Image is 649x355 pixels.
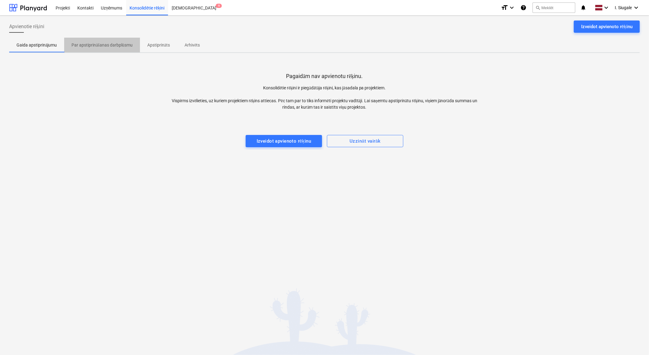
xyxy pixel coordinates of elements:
[327,135,403,147] button: Uzzināt vairāk
[167,85,482,110] p: Konsolidētie rēķini ir piegādātāja rēķini, kas jāsadala pa projektiem. Vispirms izvēlieties, uz k...
[16,42,57,48] p: Gaida apstiprinājumu
[216,4,222,8] span: 9
[615,5,632,10] span: I. Siugale
[350,137,381,145] div: Uzzināt vairāk
[535,5,540,10] span: search
[508,4,515,11] i: keyboard_arrow_down
[574,21,640,33] button: Izveidot apvienoto rēķinu
[501,4,508,11] i: format_size
[185,42,200,48] p: Arhivēts
[618,326,649,355] iframe: Chat Widget
[246,135,322,147] button: Izveidot apvienoto rēķinu
[9,23,44,30] span: Apvienotie rēķini
[581,23,632,31] div: Izveidot apvienoto rēķinu
[71,42,133,48] p: Par apstiprināšanas darbplūsmu
[603,4,610,11] i: keyboard_arrow_down
[147,42,170,48] p: Apstiprināts
[632,4,640,11] i: keyboard_arrow_down
[257,137,311,145] div: Izveidot apvienoto rēķinu
[580,4,586,11] i: notifications
[520,4,526,11] i: Zināšanu pamats
[533,2,575,13] button: Meklēt
[286,73,363,80] p: Pagaidām nav apvienotu rēķinu.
